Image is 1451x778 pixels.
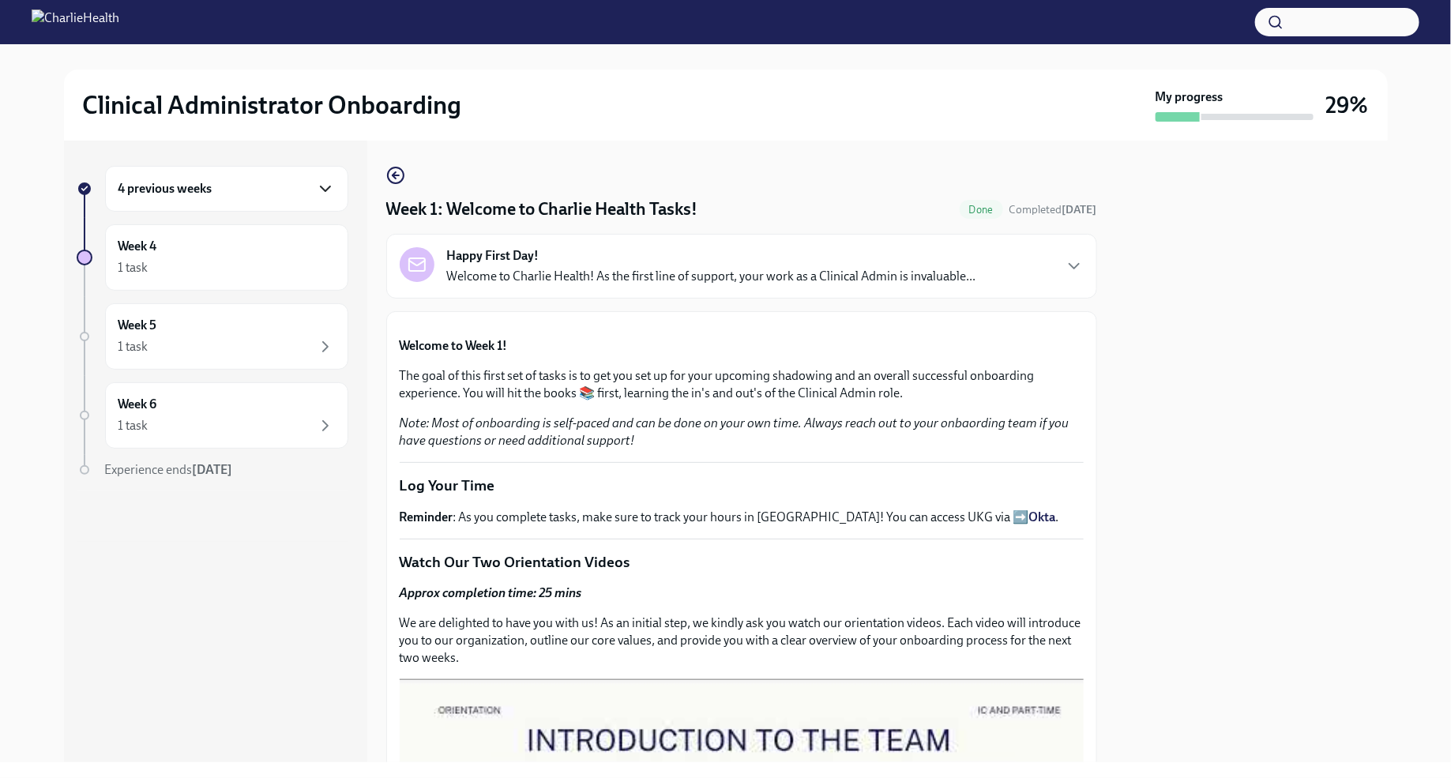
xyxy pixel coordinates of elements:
div: 4 previous weeks [105,166,348,212]
strong: Approx completion time: 25 mins [400,585,582,600]
a: Okta [1029,509,1056,524]
strong: [DATE] [1062,203,1097,216]
em: Note: Most of onboarding is self-paced and can be done on your own time. Always reach out to your... [400,415,1069,448]
h4: Week 1: Welcome to Charlie Health Tasks! [386,197,698,221]
h6: Week 4 [118,238,157,255]
span: Experience ends [105,462,233,477]
a: Week 61 task [77,382,348,449]
p: Log Your Time [400,475,1084,496]
strong: Welcome to Week 1! [400,338,508,353]
h2: Clinical Administrator Onboarding [83,89,462,121]
strong: [DATE] [193,462,233,477]
strong: Reminder [400,509,453,524]
div: 1 task [118,259,148,276]
a: Week 41 task [77,224,348,291]
p: Welcome to Charlie Health! As the first line of support, your work as a Clinical Admin is invalua... [447,268,976,285]
h6: 4 previous weeks [118,180,212,197]
span: October 6th, 2025 07:56 [1009,202,1097,217]
p: The goal of this first set of tasks is to get you set up for your upcoming shadowing and an overa... [400,367,1084,402]
h6: Week 6 [118,396,157,413]
div: 1 task [118,417,148,434]
div: 1 task [118,338,148,355]
span: Completed [1009,203,1097,216]
p: We are delighted to have you with us! As an initial step, we kindly ask you watch our orientation... [400,615,1084,667]
img: CharlieHealth [32,9,119,35]
h6: Week 5 [118,317,157,334]
span: Done [960,204,1003,216]
strong: My progress [1156,88,1224,106]
h3: 29% [1326,91,1369,119]
p: : As you complete tasks, make sure to track your hours in [GEOGRAPHIC_DATA]! You can access UKG v... [400,509,1084,526]
a: Week 51 task [77,303,348,370]
strong: Happy First Day! [447,247,539,265]
p: Watch Our Two Orientation Videos [400,552,1084,573]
